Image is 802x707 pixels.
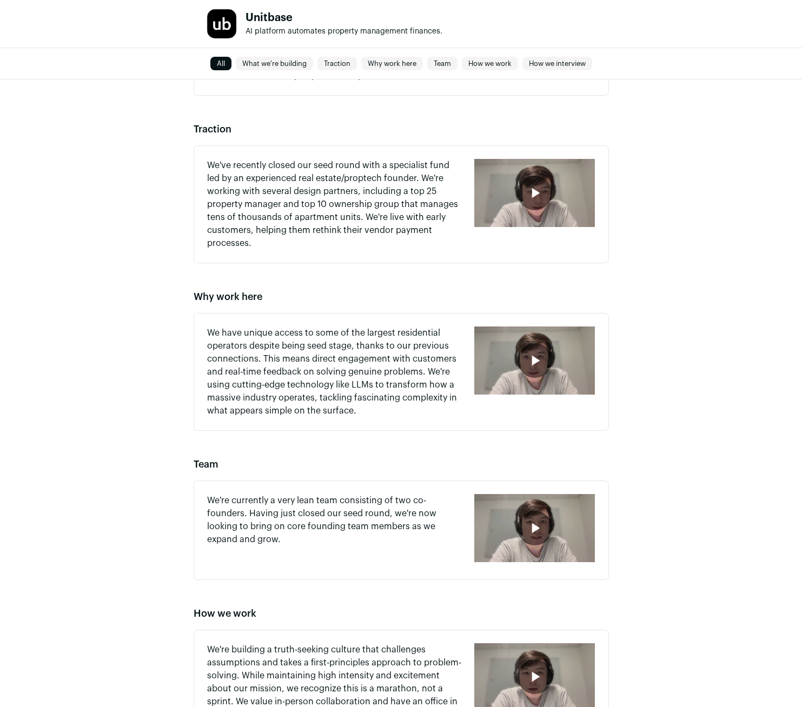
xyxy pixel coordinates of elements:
[207,159,462,250] p: We've recently closed our seed round with a specialist fund led by an experienced real estate/pro...
[194,457,609,472] h2: Team
[210,57,231,70] a: All
[194,122,609,137] h2: Traction
[194,289,609,304] h2: Why work here
[462,57,518,70] a: How we work
[246,28,442,35] span: AI platform automates property management finances.
[207,9,236,38] img: 507c7f162ae9245119f00bf8e57d82b875e7de5137840b21884cd0bcbfa05bfc.jpg
[427,57,458,70] a: Team
[317,57,357,70] a: Traction
[207,494,462,546] p: We're currently a very lean team consisting of two co-founders. Having just closed our seed round...
[522,57,592,70] a: How we interview
[361,57,423,70] a: Why work here
[246,12,442,23] h1: Unitbase
[194,606,609,621] h2: How we work
[207,326,462,417] p: We have unique access to some of the largest residential operators despite being seed stage, than...
[236,57,313,70] a: What we're building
